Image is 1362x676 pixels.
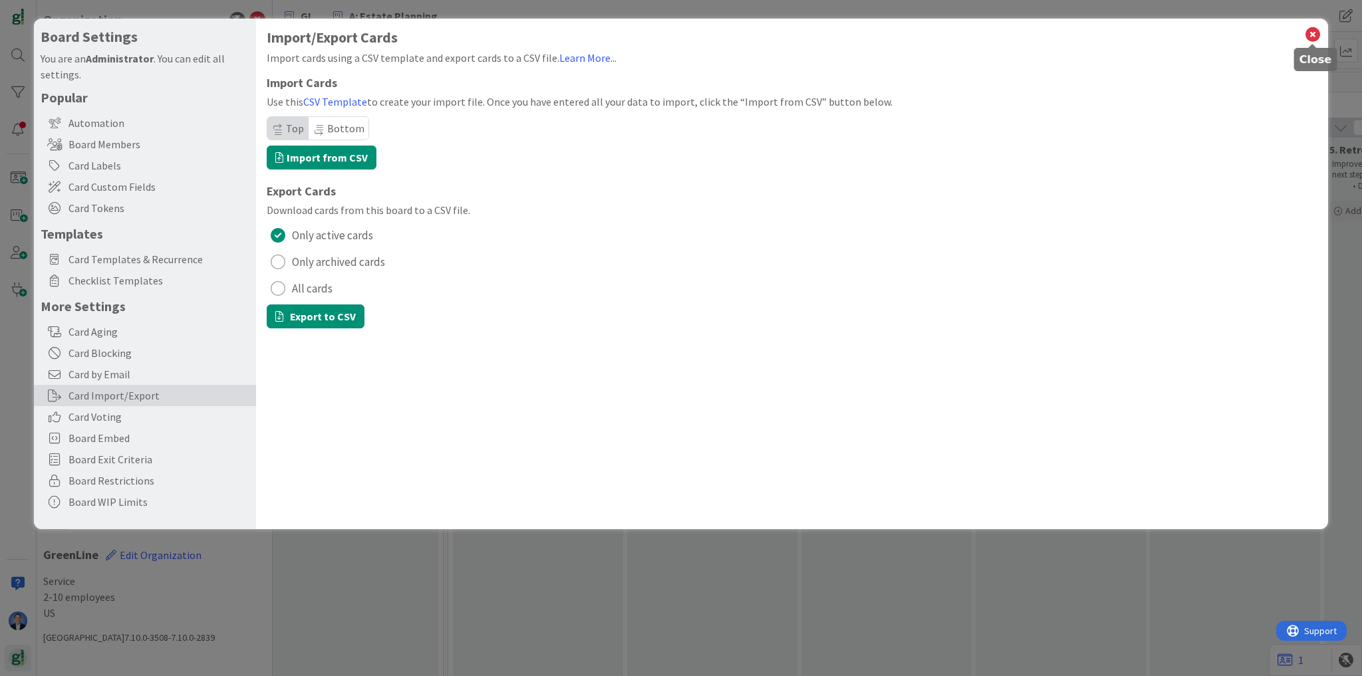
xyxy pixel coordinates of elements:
h5: Templates [41,225,249,242]
span: Board Exit Criteria [68,451,249,467]
span: Card Tokens [68,200,249,216]
div: Download cards from this board to a CSV file. [267,202,1317,218]
div: Card Aging [34,321,256,342]
h5: Close [1299,53,1332,66]
div: Card Labels [34,155,256,176]
label: Import from CSV [267,146,376,169]
div: Board Members [34,134,256,155]
div: Card Blocking [34,342,256,364]
span: Card Templates & Recurrence [68,251,249,267]
h4: Board Settings [41,29,249,45]
button: Only archived cards [267,251,1317,273]
span: Card by Email [68,366,249,382]
h5: Popular [41,89,249,106]
button: Only active cards [267,225,1317,246]
span: Board Embed [68,430,249,446]
button: All cards [267,278,1317,299]
a: Learn More... [559,51,616,64]
span: Only archived cards [292,252,385,272]
h1: Export Cards [267,185,1317,198]
div: Card Import/Export [34,385,256,406]
span: Top [286,122,304,135]
div: Board WIP Limits [34,491,256,512]
div: Automation [34,112,256,134]
button: Export to CSV [267,304,364,328]
h5: More Settings [41,298,249,314]
span: Bottom [327,122,364,135]
a: CSV Template [303,95,367,108]
span: Checklist Templates [68,273,249,288]
span: Card Custom Fields [68,179,249,195]
span: All cards [292,279,333,298]
div: Use this to create your import file. Once you have entered all your data to import, click the “Im... [267,94,1317,110]
div: Import cards using a CSV template and export cards to a CSV file. [267,50,1317,66]
h1: Import/Export Cards [267,29,1317,46]
span: Card Voting [68,409,249,425]
h1: Import Cards [267,76,1317,90]
span: Only active cards [292,225,373,245]
div: You are an . You can edit all settings. [41,51,249,82]
span: Support [28,2,61,18]
span: Board Restrictions [68,473,249,489]
b: Administrator [86,52,154,65]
